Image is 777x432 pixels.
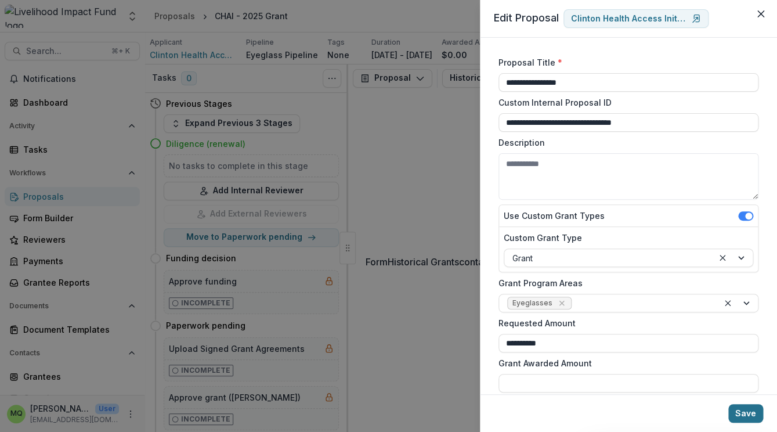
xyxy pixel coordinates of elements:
label: Grant Program Areas [498,277,751,289]
div: Remove Eyeglasses [556,297,568,309]
div: Clear selected options [715,251,729,265]
label: Custom Grant Type [504,232,746,244]
button: Save [728,404,763,423]
div: Clear selected options [721,296,735,310]
span: Eyeglasses [512,299,552,307]
label: Use Custom Grant Types [504,210,605,222]
a: Clinton Health Access Initiative (CHAI) [563,9,709,28]
label: Grant Awarded Amount [498,357,751,369]
label: Description [498,136,751,149]
label: Custom Internal Proposal ID [498,96,751,109]
label: Proposal Title [498,56,751,69]
label: Requested Amount [498,317,751,329]
button: Close [751,5,770,23]
span: Edit Proposal [494,12,559,24]
p: Clinton Health Access Initiative (CHAI) [571,14,687,24]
